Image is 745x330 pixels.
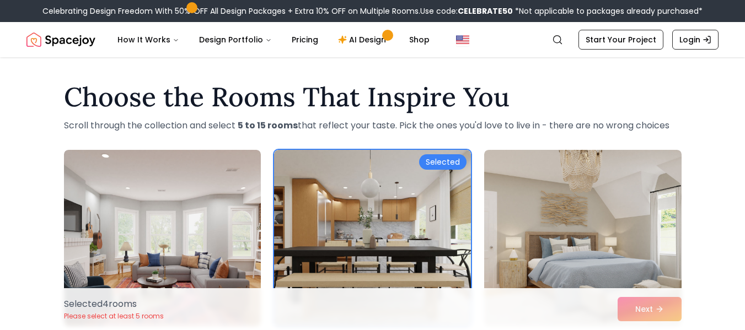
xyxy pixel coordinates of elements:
[484,150,681,326] img: Room room-3
[578,30,663,50] a: Start Your Project
[283,29,327,51] a: Pricing
[513,6,703,17] span: *Not applicable to packages already purchased*
[238,119,298,132] strong: 5 to 15 rooms
[672,30,719,50] a: Login
[419,154,467,170] div: Selected
[458,6,513,17] b: CELEBRATE50
[420,6,513,17] span: Use code:
[274,150,471,326] img: Room room-2
[26,29,95,51] img: Spacejoy Logo
[64,150,261,326] img: Room room-1
[64,312,164,321] p: Please select at least 5 rooms
[64,84,682,110] h1: Choose the Rooms That Inspire You
[190,29,281,51] button: Design Portfolio
[42,6,703,17] div: Celebrating Design Freedom With 50% OFF All Design Packages + Extra 10% OFF on Multiple Rooms.
[329,29,398,51] a: AI Design
[64,297,164,311] p: Selected 4 room s
[26,22,719,57] nav: Global
[26,29,95,51] a: Spacejoy
[109,29,438,51] nav: Main
[456,33,469,46] img: United States
[109,29,188,51] button: How It Works
[400,29,438,51] a: Shop
[64,119,682,132] p: Scroll through the collection and select that reflect your taste. Pick the ones you'd love to liv...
